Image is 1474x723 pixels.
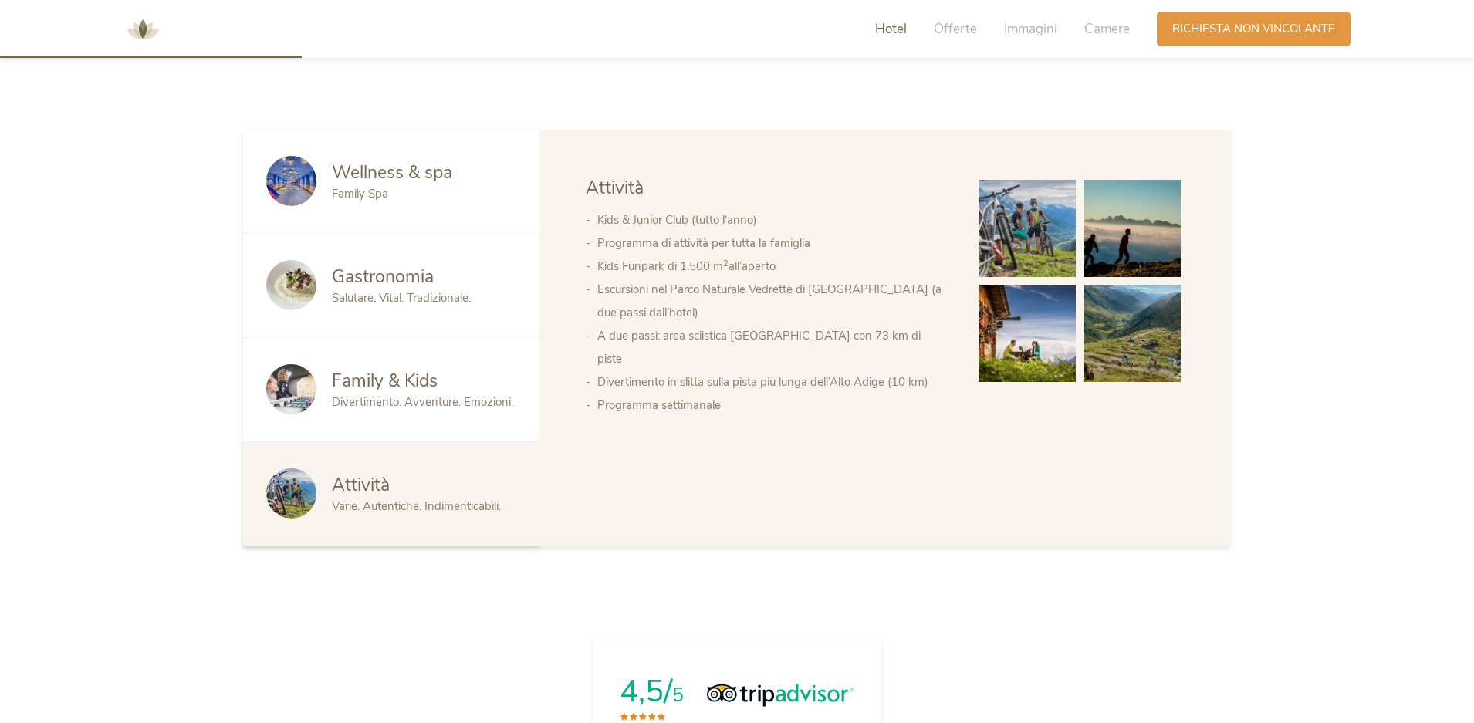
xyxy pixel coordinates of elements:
li: Escursioni nel Parco Naturale Vedrette di [GEOGRAPHIC_DATA] (a due passi dall’hotel) [597,278,948,324]
span: Family Spa [332,186,388,201]
span: Family & Kids [332,369,438,393]
sup: 2 [723,258,729,269]
img: Tripadvisor [707,684,854,707]
span: Divertimento. Avventure. Emozioni. [332,394,513,410]
span: 4,5/ [620,671,672,712]
li: Kids & Junior Club (tutto l‘anno) [597,208,948,231]
img: AMONTI & LUNARIS Wellnessresort [120,6,166,52]
span: Offerte [934,20,977,38]
span: Varie. Autentiche. Indimenticabili. [332,498,501,514]
li: A due passi: area sciistica [GEOGRAPHIC_DATA] con 73 km di piste [597,324,948,370]
a: AMONTI & LUNARIS Wellnessresort [120,23,166,34]
li: Kids Funpark di 1.500 m all’aperto [597,255,948,278]
span: Wellness & spa [332,160,452,184]
span: Hotel [875,20,907,38]
span: Attività [332,473,390,497]
li: Programma di attività per tutta la famiglia [597,231,948,255]
span: 5 [672,682,684,708]
span: Richiesta non vincolante [1172,21,1335,37]
li: Programma settimanale [597,394,948,417]
span: Attività [586,176,644,200]
li: Divertimento in slitta sulla pista più lunga dell’Alto Adige (10 km) [597,370,948,394]
span: Gastronomia [332,265,434,289]
span: Salutare. Vital. Tradizionale. [332,290,471,306]
span: Immagini [1004,20,1057,38]
span: Camere [1084,20,1130,38]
